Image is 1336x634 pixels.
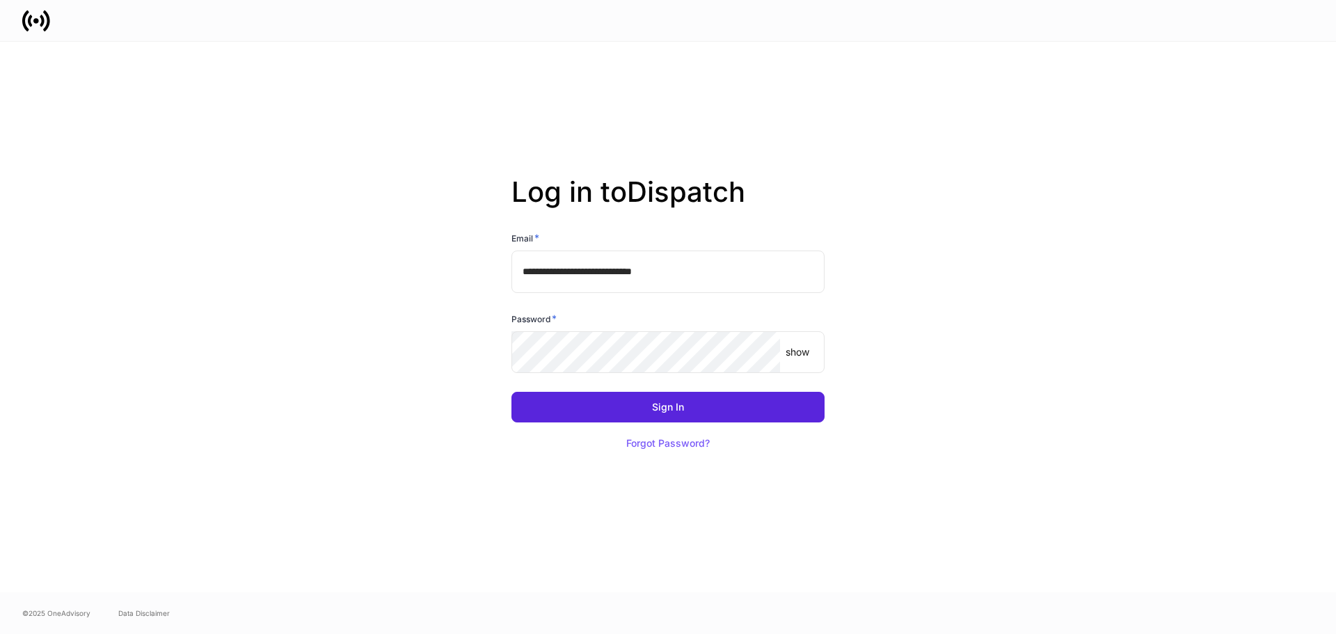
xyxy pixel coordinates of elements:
p: show [786,345,809,359]
a: Data Disclaimer [118,608,170,619]
h2: Log in to Dispatch [511,175,825,231]
button: Forgot Password? [609,428,727,459]
div: Forgot Password? [626,438,710,448]
h6: Email [511,231,539,245]
h6: Password [511,312,557,326]
span: © 2025 OneAdvisory [22,608,90,619]
button: Sign In [511,392,825,422]
div: Sign In [652,402,684,412]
